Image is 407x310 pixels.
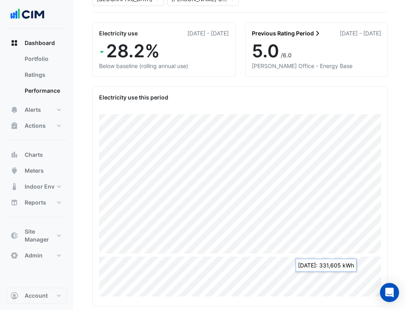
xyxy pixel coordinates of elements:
span: Meters [25,167,44,175]
button: Actions [6,118,67,134]
app-icon: Admin [10,252,18,259]
button: Charts [6,147,67,163]
div: Open Intercom Messenger [380,283,399,302]
button: Dashboard [6,35,67,51]
a: Ratings [18,67,67,83]
button: Site Manager [6,224,67,248]
button: Reports [6,195,67,211]
app-icon: Reports [10,199,18,207]
span: Charts [25,151,43,159]
a: Portfolio [18,51,67,67]
span: 5.0 [252,40,279,62]
a: Performance [18,83,67,99]
span: Indoor Env [25,183,55,191]
div: Below baseline (rolling annual use) [99,62,229,70]
app-icon: Indoor Env [10,183,18,191]
button: Account [6,288,67,304]
div: [PERSON_NAME] Office - Energy Base [252,62,382,70]
div: Dashboard [6,51,67,102]
app-icon: Alerts [10,106,18,114]
span: Site Manager [25,228,55,244]
div: Electricity use this period [99,93,381,101]
a: Previous Rating Period [252,29,321,37]
div: [DATE] - [DATE] [340,29,381,37]
button: Indoor Env [6,179,67,195]
app-icon: Meters [10,167,18,175]
span: Admin [25,252,43,259]
span: Account [25,292,48,300]
app-icon: Actions [10,122,18,130]
app-icon: Dashboard [10,39,18,47]
app-icon: Site Manager [10,232,18,240]
div: [DATE] - [DATE] [187,29,229,37]
img: Company Logo [10,6,45,22]
span: Actions [25,122,46,130]
span: Dashboard [25,39,55,47]
div: Electricity use [99,29,138,37]
button: Meters [6,163,67,179]
button: Admin [6,248,67,263]
span: Alerts [25,106,41,114]
span: /6.0 [281,52,292,58]
span: 28.2% [106,41,160,62]
app-icon: Charts [10,151,18,159]
span: Reports [25,199,46,207]
button: Alerts [6,102,67,118]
